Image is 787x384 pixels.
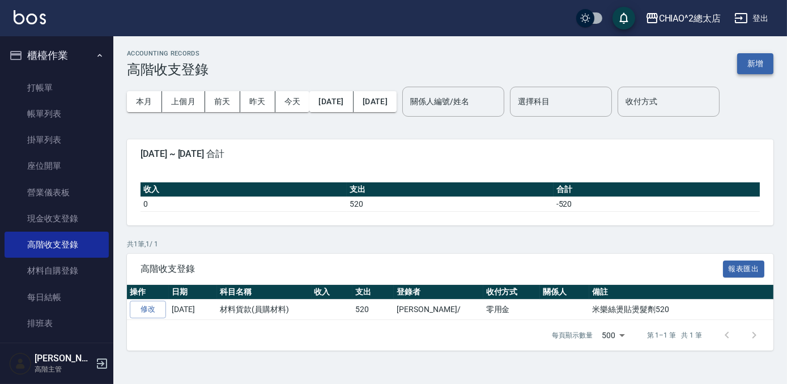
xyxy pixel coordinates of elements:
h2: ACCOUNTING RECORDS [127,50,209,57]
h3: 高階收支登錄 [127,62,209,78]
button: [DATE] [354,91,397,112]
td: [DATE] [169,300,217,320]
a: 現場電腦打卡 [5,336,109,362]
button: CHIAO^2總太店 [641,7,726,30]
td: 材料貨款(員購材料) [217,300,312,320]
button: 櫃檯作業 [5,41,109,70]
th: 操作 [127,285,169,300]
h5: [PERSON_NAME] [35,353,92,364]
a: 新增 [737,58,773,69]
div: 500 [597,320,629,351]
a: 每日結帳 [5,284,109,310]
button: save [612,7,635,29]
th: 合計 [554,182,760,197]
button: 前天 [205,91,240,112]
th: 收入 [141,182,347,197]
td: 零用金 [483,300,541,320]
button: [DATE] [309,91,353,112]
button: 新增 [737,53,773,74]
th: 收入 [312,285,353,300]
th: 登錄者 [394,285,483,300]
td: -520 [554,197,760,211]
a: 修改 [130,301,166,318]
a: 材料自購登錄 [5,258,109,284]
span: [DATE] ~ [DATE] 合計 [141,148,760,160]
td: [PERSON_NAME]/ [394,300,483,320]
img: Logo [14,10,46,24]
td: 520 [347,197,553,211]
a: 排班表 [5,310,109,336]
button: 報表匯出 [723,261,765,278]
th: 日期 [169,285,217,300]
button: 上個月 [162,91,205,112]
th: 關係人 [540,285,589,300]
th: 支出 [347,182,553,197]
a: 打帳單 [5,75,109,101]
th: 支出 [352,285,394,300]
th: 收付方式 [483,285,541,300]
a: 帳單列表 [5,101,109,127]
button: 登出 [730,8,773,29]
td: 0 [141,197,347,211]
button: 昨天 [240,91,275,112]
div: CHIAO^2總太店 [659,11,721,25]
a: 高階收支登錄 [5,232,109,258]
td: 520 [352,300,394,320]
p: 第 1–1 筆 共 1 筆 [647,330,702,340]
a: 掛單列表 [5,127,109,153]
a: 座位開單 [5,153,109,179]
a: 現金收支登錄 [5,206,109,232]
button: 本月 [127,91,162,112]
p: 高階主管 [35,364,92,374]
span: 高階收支登錄 [141,263,723,275]
p: 每頁顯示數量 [552,330,593,340]
p: 共 1 筆, 1 / 1 [127,239,773,249]
a: 報表匯出 [723,263,765,274]
a: 營業儀表板 [5,180,109,206]
button: 今天 [275,91,310,112]
th: 科目名稱 [217,285,312,300]
img: Person [9,352,32,375]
